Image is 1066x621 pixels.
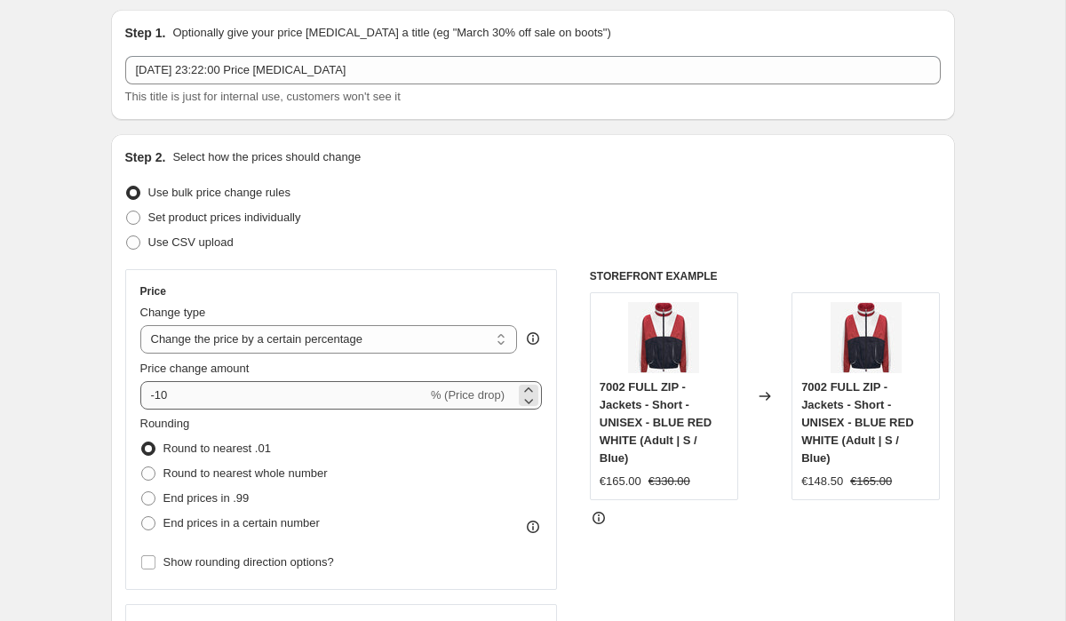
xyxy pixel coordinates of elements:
[524,330,542,347] div: help
[590,269,941,283] h6: STOREFRONT EXAMPLE
[163,555,334,569] span: Show rounding direction options?
[163,466,328,480] span: Round to nearest whole number
[163,442,271,455] span: Round to nearest .01
[140,362,250,375] span: Price change amount
[140,306,206,319] span: Change type
[163,491,250,505] span: End prices in .99
[148,211,301,224] span: Set product prices individually
[125,148,166,166] h2: Step 2.
[140,381,427,410] input: -15
[600,380,712,465] span: 7002 FULL ZIP - Jackets - Short - UNISEX - BLUE RED WHITE (Adult | S / Blue)
[850,473,892,490] strike: €165.00
[125,24,166,42] h2: Step 1.
[628,302,699,373] img: K8134KWB00L_02_e991a585-eabc-4dd4-849a-aa94a46a7599_80x.jpg
[140,284,166,299] h3: Price
[801,473,843,490] div: €148.50
[172,148,361,166] p: Select how the prices should change
[600,473,641,490] div: €165.00
[648,473,690,490] strike: €330.00
[163,516,320,529] span: End prices in a certain number
[801,380,913,465] span: 7002 FULL ZIP - Jackets - Short - UNISEX - BLUE RED WHITE (Adult | S / Blue)
[831,302,902,373] img: K8134KWB00L_02_e991a585-eabc-4dd4-849a-aa94a46a7599_80x.jpg
[125,90,401,103] span: This title is just for internal use, customers won't see it
[431,388,505,402] span: % (Price drop)
[125,56,941,84] input: 30% off holiday sale
[140,417,190,430] span: Rounding
[148,186,290,199] span: Use bulk price change rules
[172,24,610,42] p: Optionally give your price [MEDICAL_DATA] a title (eg "March 30% off sale on boots")
[148,235,234,249] span: Use CSV upload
